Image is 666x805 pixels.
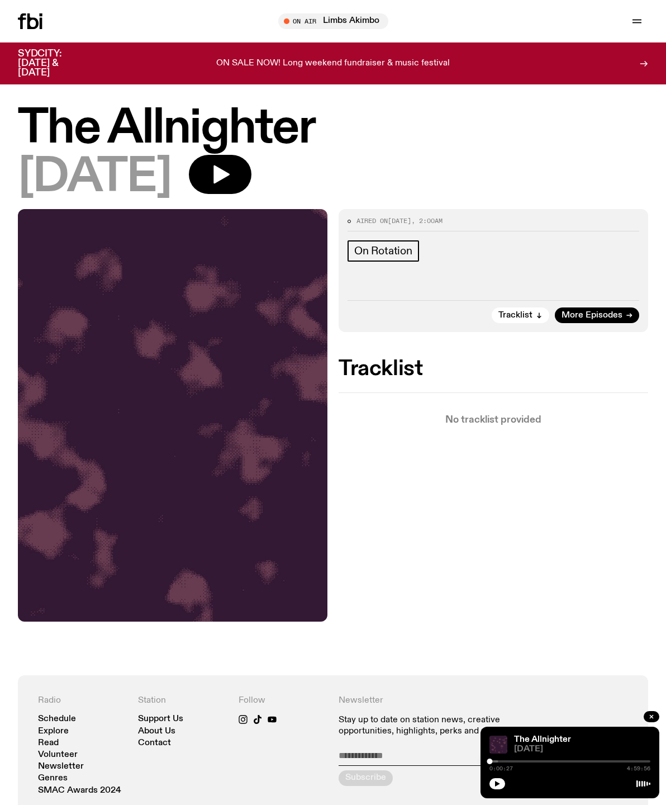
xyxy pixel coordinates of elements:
h3: SYDCITY: [DATE] & [DATE] [18,49,89,78]
span: , 2:00am [411,216,443,225]
a: Schedule [38,715,76,723]
span: More Episodes [562,311,622,320]
span: [DATE] [388,216,411,225]
a: Support Us [138,715,183,723]
h1: The Allnighter [18,106,648,151]
span: Aired on [356,216,388,225]
a: The Allnighter [514,735,571,744]
a: Newsletter [38,763,84,771]
span: 0:00:27 [489,766,513,771]
a: Volunteer [38,751,78,759]
span: [DATE] [514,745,650,754]
button: Subscribe [339,770,393,786]
a: Read [38,739,59,747]
p: No tracklist provided [339,415,648,425]
a: More Episodes [555,307,639,323]
a: On Rotation [348,240,419,262]
button: On AirLimbs Akimbo [278,13,388,29]
h2: Tracklist [339,359,648,379]
a: Explore [38,727,69,736]
span: [DATE] [18,155,171,200]
h4: Station [138,695,227,706]
a: SMAC Awards 2024 [38,787,121,795]
button: Tracklist [492,307,549,323]
a: About Us [138,727,175,736]
h4: Radio [38,695,127,706]
a: Contact [138,739,171,747]
span: Tracklist [498,311,532,320]
p: Stay up to date on station news, creative opportunities, highlights, perks and more. [339,715,528,736]
span: 4:59:56 [627,766,650,771]
h4: Follow [239,695,327,706]
a: Genres [38,774,68,783]
h4: Newsletter [339,695,528,706]
p: ON SALE NOW! Long weekend fundraiser & music festival [216,59,450,69]
span: On Rotation [354,245,412,257]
